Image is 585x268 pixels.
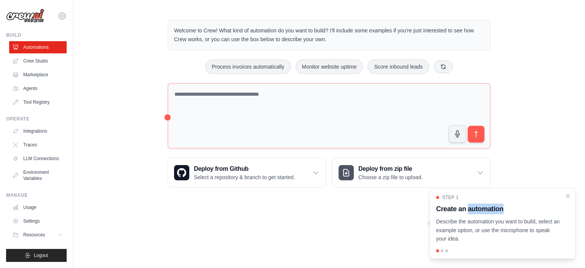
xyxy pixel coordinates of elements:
[174,26,484,44] p: Welcome to Crew! What kind of automation do you want to build? I'll include some examples if you'...
[296,59,363,74] button: Monitor website uptime
[9,41,67,53] a: Automations
[9,96,67,108] a: Tool Registry
[547,231,585,268] iframe: Chat Widget
[9,82,67,95] a: Agents
[23,232,45,238] span: Resources
[194,173,295,181] p: Select a repository & branch to get started.
[9,125,67,137] a: Integrations
[9,229,67,241] button: Resources
[6,32,67,38] div: Build
[442,194,459,201] span: Step 1
[6,249,67,262] button: Logout
[6,116,67,122] div: Operate
[194,164,295,173] h3: Deploy from Github
[34,252,48,258] span: Logout
[358,173,423,181] p: Choose a zip file to upload.
[6,9,44,23] img: Logo
[436,217,560,243] p: Describe the automation you want to build, select an example option, or use the microphone to spe...
[436,204,560,214] h3: Create an automation
[9,166,67,185] a: Environment Variables
[9,69,67,81] a: Marketplace
[9,139,67,151] a: Traces
[9,152,67,165] a: LLM Connections
[205,59,291,74] button: Process invoices automatically
[9,55,67,67] a: Crew Studio
[565,193,571,199] button: Close walkthrough
[368,59,429,74] button: Score inbound leads
[9,201,67,213] a: Usage
[358,164,423,173] h3: Deploy from zip file
[6,192,67,198] div: Manage
[9,215,67,227] a: Settings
